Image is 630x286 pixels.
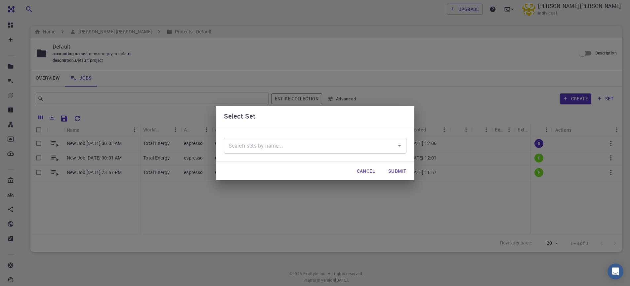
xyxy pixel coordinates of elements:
button: Submit [383,164,411,178]
h6: Select Set [224,111,256,122]
input: Search sets by name... [227,139,394,152]
span: Hỗ trợ [14,5,33,11]
div: Open Intercom Messenger [608,264,623,279]
button: Cancel [352,164,380,178]
button: Open [395,141,404,150]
